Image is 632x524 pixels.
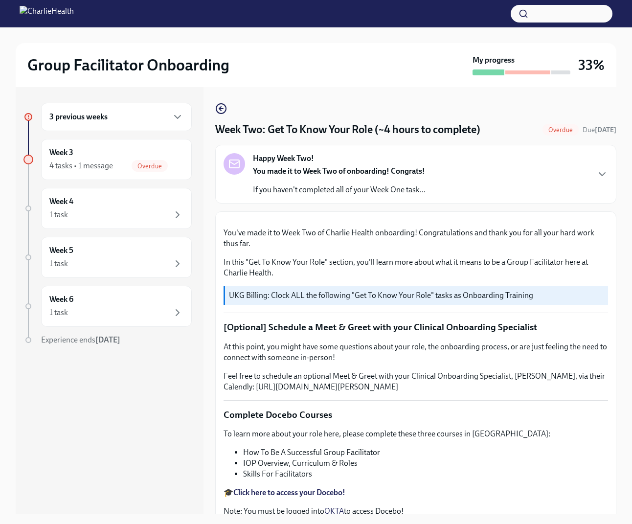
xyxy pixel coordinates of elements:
[595,126,616,134] strong: [DATE]
[49,160,113,171] div: 4 tasks • 1 message
[23,139,192,180] a: Week 34 tasks • 1 messageOverdue
[324,506,344,516] a: OKTA
[224,371,608,392] p: Feel free to schedule an optional Meet & Greet with your Clinical Onboarding Specialist, [PERSON_...
[224,257,608,278] p: In this "Get To Know Your Role" section, you'll learn more about what it means to be a Group Faci...
[49,196,73,207] h6: Week 4
[224,342,608,363] p: At this point, you might have some questions about your role, the onboarding process, or are just...
[243,458,608,469] li: IOP Overview, Curriculum & Roles
[229,290,604,301] p: UKG Billing: Clock ALL the following "Get To Know Your Role" tasks as Onboarding Training
[49,147,73,158] h6: Week 3
[215,122,480,137] h4: Week Two: Get To Know Your Role (~4 hours to complete)
[20,6,74,22] img: CharlieHealth
[583,125,616,135] span: September 16th, 2025 10:00
[253,184,426,195] p: If you haven't completed all of your Week One task...
[41,335,120,344] span: Experience ends
[583,126,616,134] span: Due
[27,55,229,75] h2: Group Facilitator Onboarding
[49,209,68,220] div: 1 task
[49,294,73,305] h6: Week 6
[233,488,345,497] a: Click here to access your Docebo!
[23,188,192,229] a: Week 41 task
[224,487,608,498] p: 🎓
[49,112,108,122] h6: 3 previous weeks
[23,237,192,278] a: Week 51 task
[224,409,608,421] p: Complete Docebo Courses
[243,447,608,458] li: How To Be A Successful Group Facilitator
[578,56,605,74] h3: 33%
[23,286,192,327] a: Week 61 task
[95,335,120,344] strong: [DATE]
[49,307,68,318] div: 1 task
[243,469,608,479] li: Skills For Facilitators
[253,166,425,176] strong: You made it to Week Two of onboarding! Congrats!
[253,153,314,164] strong: Happy Week Two!
[224,321,608,334] p: [Optional] Schedule a Meet & Greet with your Clinical Onboarding Specialist
[49,258,68,269] div: 1 task
[473,55,515,66] strong: My progress
[49,245,73,256] h6: Week 5
[41,103,192,131] div: 3 previous weeks
[224,228,608,249] p: You've made it to Week Two of Charlie Health onboarding! Congratulations and thank you for all yo...
[132,162,168,170] span: Overdue
[542,126,579,134] span: Overdue
[224,506,608,517] p: Note: You must be logged into to access Docebo!
[224,429,608,439] p: To learn more about your role here, please complete these three courses in [GEOGRAPHIC_DATA]:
